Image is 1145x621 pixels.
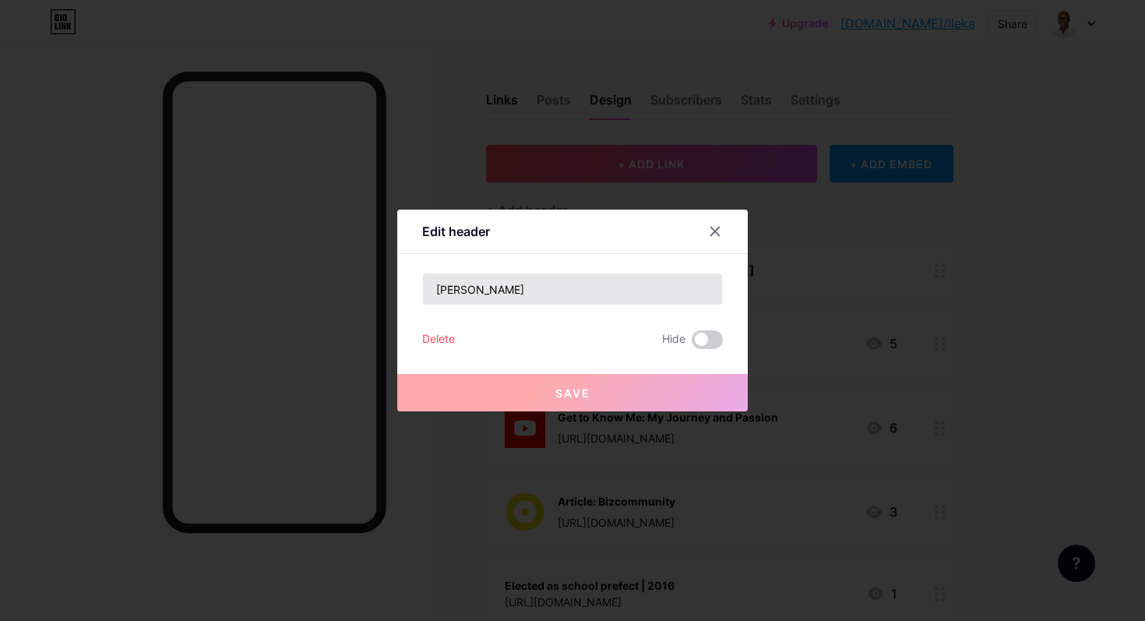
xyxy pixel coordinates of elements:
[423,273,722,305] input: Title
[662,330,685,349] span: Hide
[555,386,590,400] span: Save
[397,374,748,411] button: Save
[422,330,455,349] div: Delete
[422,222,490,241] div: Edit header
